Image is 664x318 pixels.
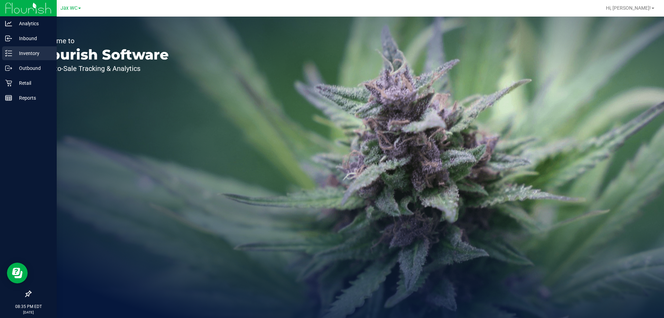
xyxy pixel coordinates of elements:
[37,37,169,44] p: Welcome to
[5,35,12,42] inline-svg: Inbound
[12,49,54,57] p: Inventory
[5,65,12,72] inline-svg: Outbound
[12,64,54,72] p: Outbound
[12,94,54,102] p: Reports
[12,79,54,87] p: Retail
[7,263,28,283] iframe: Resource center
[606,5,651,11] span: Hi, [PERSON_NAME]!
[3,303,54,310] p: 08:35 PM EDT
[61,5,77,11] span: Jax WC
[5,20,12,27] inline-svg: Analytics
[3,310,54,315] p: [DATE]
[37,65,169,72] p: Seed-to-Sale Tracking & Analytics
[5,80,12,87] inline-svg: Retail
[12,19,54,28] p: Analytics
[5,94,12,101] inline-svg: Reports
[5,50,12,57] inline-svg: Inventory
[12,34,54,43] p: Inbound
[37,48,169,62] p: Flourish Software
